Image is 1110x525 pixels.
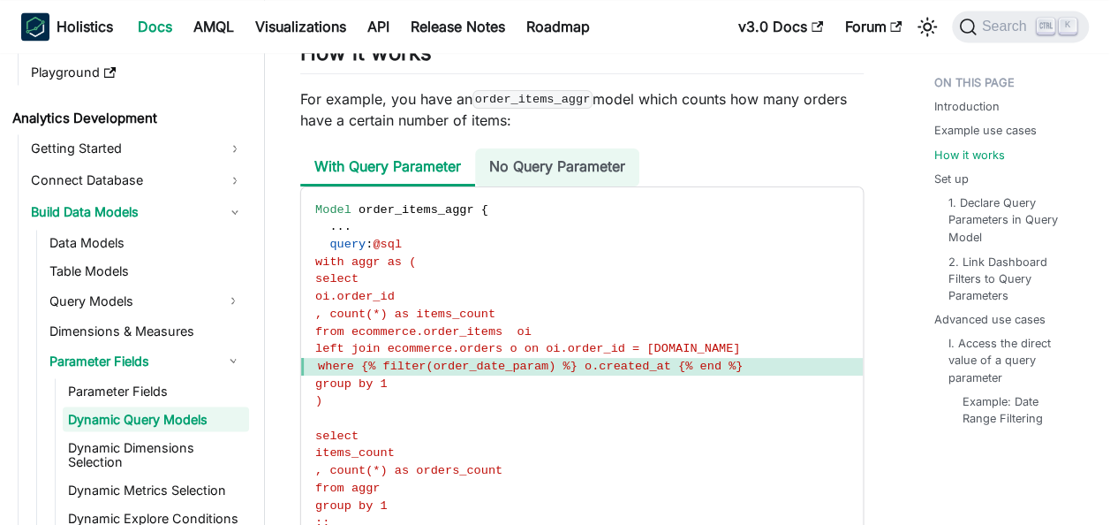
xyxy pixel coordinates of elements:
a: Set up [934,171,969,187]
span: . [337,220,344,233]
span: left join ecommerce.orders o on oi.order_id = [DOMAIN_NAME] [315,342,740,355]
a: Dynamic Metrics Selection [63,477,249,502]
a: Parameter Fields [44,346,217,375]
a: Getting Started [26,134,249,163]
a: Visualizations [245,12,357,41]
button: Collapse sidebar category 'Parameter Fields' [217,346,249,375]
button: Switch between dark and light mode (currently light mode) [913,12,941,41]
a: Build Data Models [26,198,249,226]
span: oi.order_id [315,290,395,303]
li: No Query Parameter [475,148,639,186]
span: . [344,220,351,233]
a: Example: Date Range Filtering [963,392,1068,426]
span: select [315,272,359,285]
a: Query Models [44,286,217,315]
a: Release Notes [400,12,516,41]
a: AMQL [183,12,245,41]
a: HolisticsHolistics [21,12,113,41]
a: Data Models [44,230,249,255]
a: Connect Database [26,166,249,194]
span: with aggr as ( [315,255,416,269]
code: order_items_aggr [472,90,593,108]
b: Holistics [57,16,113,37]
a: Analytics Development [7,106,249,131]
a: Roadmap [516,12,600,41]
span: : [366,238,373,251]
a: Playground [26,60,249,85]
a: 1. Declare Query Parameters in Query Model [948,194,1075,246]
a: Docs [127,12,183,41]
a: Dimensions & Measures [44,318,249,343]
span: , count(*) as items_count [315,308,495,321]
button: Search (Ctrl+K) [952,11,1089,42]
a: v3.0 Docs [728,12,834,41]
a: Parameter Fields [63,378,249,403]
span: , count(*) as orders_count [315,464,502,477]
a: Dynamic Query Models [63,407,249,431]
a: I. Access the direct value of a query parameter [948,334,1075,385]
span: ) [315,394,322,407]
span: from aggr [315,482,380,495]
img: Holistics [21,12,49,41]
span: query [329,238,366,251]
span: group by 1 [315,377,388,391]
a: API [357,12,400,41]
a: Introduction [934,98,1000,115]
span: select [315,430,359,443]
span: Model [315,203,351,217]
span: group by 1 [315,499,388,513]
a: How it works [934,147,1005,164]
span: { [481,203,488,217]
span: from ecommerce.order_items oi [315,325,532,339]
span: where {% filter(order_date_param) %} o.created_at {% end %} [318,360,743,373]
p: For example, you have an model which counts how many orders have a certain number of items: [300,88,864,131]
a: Advanced use cases [934,310,1046,327]
li: With Query Parameter [300,148,475,186]
span: . [329,220,336,233]
span: order_items_aggr [359,203,474,217]
a: Dynamic Dimensions Selection [63,435,249,474]
a: Example use cases [934,122,1037,139]
button: Expand sidebar category 'Query Models' [217,286,249,315]
span: items_count [315,446,395,460]
a: 2. Link Dashboard Filters to Query Parameters [948,253,1075,304]
h2: How it works [300,40,864,73]
a: Forum [834,12,912,41]
span: Search [977,19,1038,34]
span: @sql [373,238,402,251]
a: Table Models [44,258,249,283]
kbd: K [1059,18,1076,34]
